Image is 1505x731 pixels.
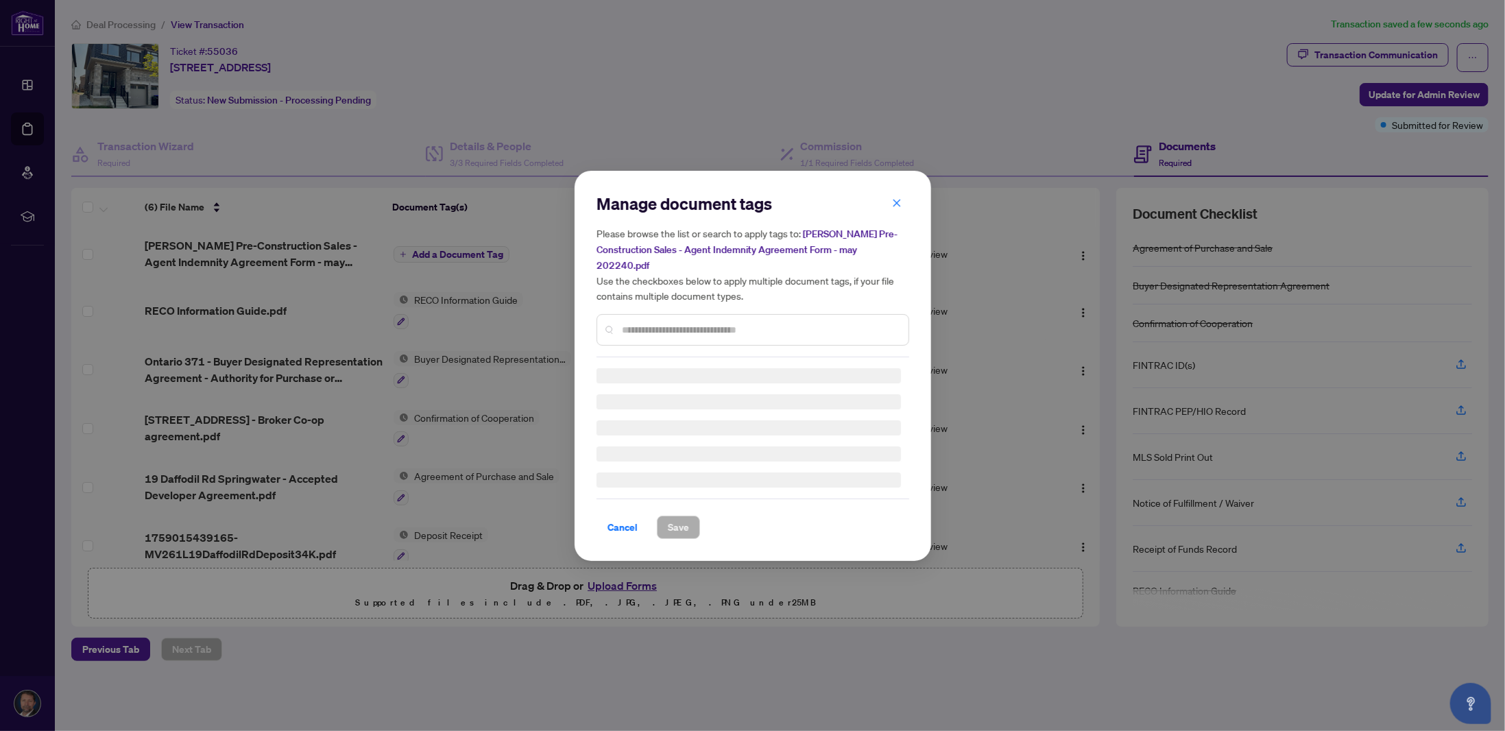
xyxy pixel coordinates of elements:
span: Cancel [607,516,638,538]
button: Save [657,516,700,539]
h2: Manage document tags [597,193,909,215]
button: Cancel [597,516,649,539]
h5: Please browse the list or search to apply tags to: Use the checkboxes below to apply multiple doc... [597,226,909,303]
button: Open asap [1450,683,1491,724]
span: [PERSON_NAME] Pre-Construction Sales - Agent Indemnity Agreement Form - may 202240.pdf [597,228,898,272]
span: close [892,197,902,207]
